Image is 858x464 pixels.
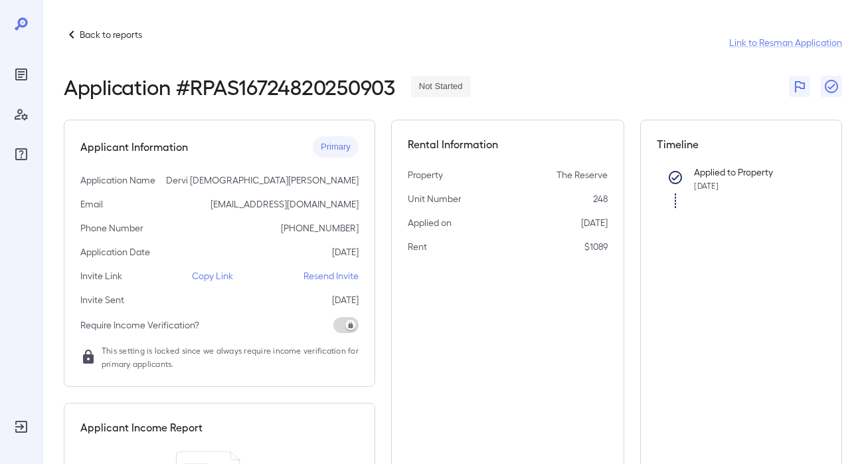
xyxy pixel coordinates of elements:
[80,197,103,211] p: Email
[303,269,359,283] p: Resend Invite
[694,181,718,190] span: [DATE]
[80,419,203,435] h5: Applicant Income Report
[102,344,359,370] span: This setting is locked since we always require income verification for primary applicants.
[80,245,150,259] p: Application Date
[408,240,427,253] p: Rent
[64,74,395,98] h2: Application # RPAS16724820250903
[584,240,608,253] p: $1089
[821,76,842,97] button: Close Report
[408,216,452,229] p: Applied on
[166,174,359,187] p: Dervi [DEMOGRAPHIC_DATA][PERSON_NAME]
[11,104,32,125] div: Manage Users
[211,197,359,211] p: [EMAIL_ADDRESS][DOMAIN_NAME]
[411,80,471,93] span: Not Started
[408,168,443,181] p: Property
[80,174,155,187] p: Application Name
[11,64,32,85] div: Reports
[80,28,142,41] p: Back to reports
[80,293,124,306] p: Invite Sent
[80,318,199,332] p: Require Income Verification?
[694,166,804,179] p: Applied to Property
[313,141,359,154] span: Primary
[11,416,32,437] div: Log Out
[729,36,842,49] a: Link to Resman Application
[408,192,462,205] p: Unit Number
[557,168,608,181] p: The Reserve
[281,221,359,235] p: [PHONE_NUMBER]
[657,136,825,152] h5: Timeline
[408,136,608,152] h5: Rental Information
[80,221,143,235] p: Phone Number
[80,269,122,283] p: Invite Link
[332,245,359,259] p: [DATE]
[11,144,32,165] div: FAQ
[789,76,810,97] button: Flag Report
[593,192,608,205] p: 248
[581,216,608,229] p: [DATE]
[332,293,359,306] p: [DATE]
[80,139,188,155] h5: Applicant Information
[192,269,233,283] p: Copy Link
